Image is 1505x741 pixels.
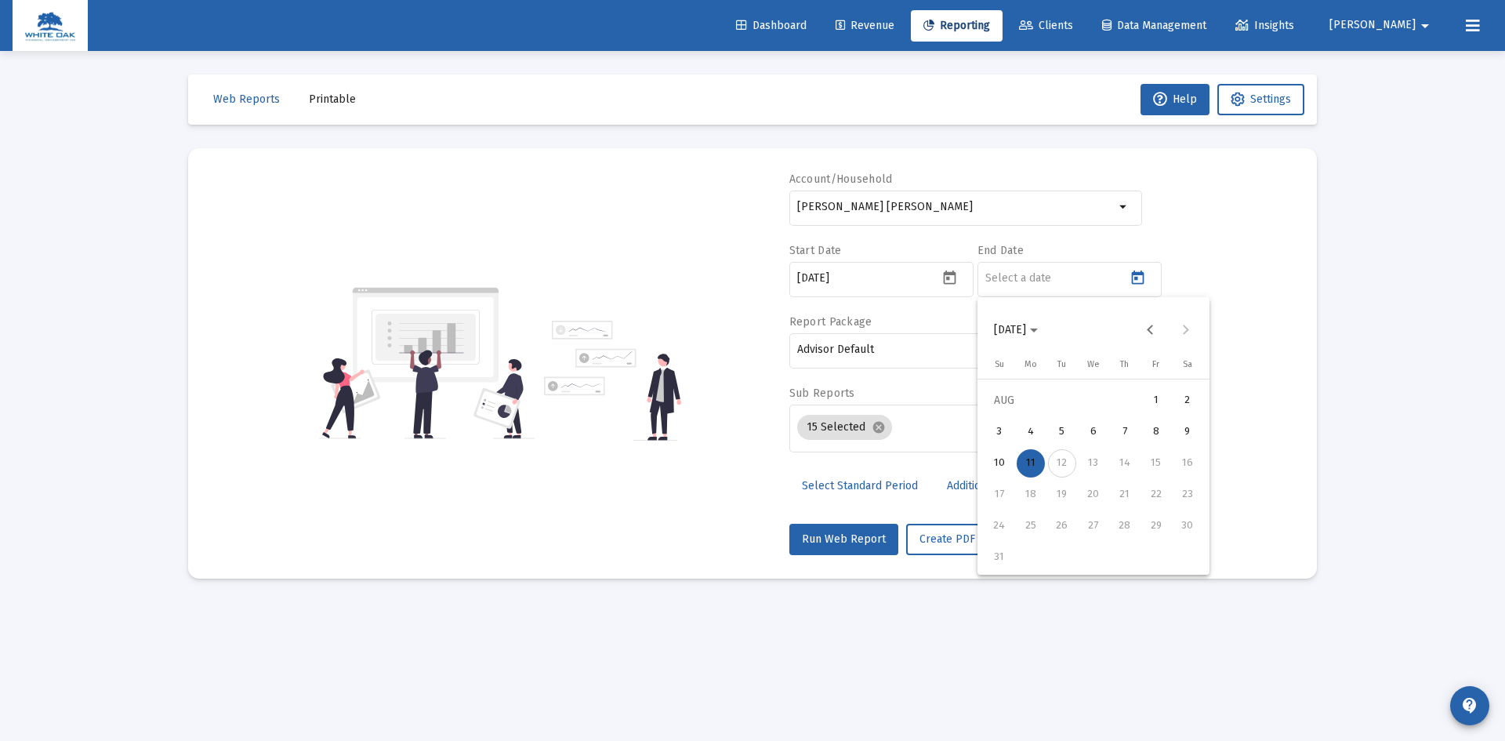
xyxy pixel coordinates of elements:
button: 2025-08-23 [1172,479,1203,510]
button: 2025-08-24 [984,510,1015,542]
div: 9 [1173,418,1202,446]
div: 23 [1173,481,1202,509]
div: 26 [1048,512,1076,540]
button: 2025-08-06 [1078,416,1109,448]
button: 2025-08-27 [1078,510,1109,542]
div: 5 [1048,418,1076,446]
button: 2025-08-15 [1141,448,1172,479]
button: 2025-08-28 [1109,510,1141,542]
div: 20 [1079,481,1108,509]
span: We [1087,359,1100,369]
div: 1 [1142,387,1170,415]
button: 2025-08-18 [1015,479,1046,510]
div: 3 [985,418,1014,446]
button: 2025-08-22 [1141,479,1172,510]
button: 2025-08-11 [1015,448,1046,479]
div: 11 [1017,449,1045,478]
div: 19 [1048,481,1076,509]
button: 2025-08-17 [984,479,1015,510]
div: 31 [985,543,1014,572]
button: 2025-08-16 [1172,448,1203,479]
div: 6 [1079,418,1108,446]
span: Tu [1057,359,1066,369]
button: 2025-08-04 [1015,416,1046,448]
span: Sa [1183,359,1192,369]
div: 4 [1017,418,1045,446]
button: 2025-08-29 [1141,510,1172,542]
div: 24 [985,512,1014,540]
button: Next month [1170,314,1201,346]
div: 18 [1017,481,1045,509]
div: 29 [1142,512,1170,540]
button: 2025-08-26 [1046,510,1078,542]
button: 2025-08-02 [1172,385,1203,416]
span: [DATE] [994,323,1026,336]
div: 25 [1017,512,1045,540]
span: Mo [1024,359,1037,369]
div: 8 [1142,418,1170,446]
button: 2025-08-20 [1078,479,1109,510]
div: 16 [1173,449,1202,478]
div: 15 [1142,449,1170,478]
div: 30 [1173,512,1202,540]
button: Previous month [1134,314,1166,346]
button: 2025-08-07 [1109,416,1141,448]
button: 2025-08-10 [984,448,1015,479]
div: 28 [1111,512,1139,540]
div: 12 [1048,449,1076,478]
button: 2025-08-14 [1109,448,1141,479]
button: 2025-08-30 [1172,510,1203,542]
button: 2025-08-01 [1141,385,1172,416]
div: 27 [1079,512,1108,540]
button: 2025-08-12 [1046,448,1078,479]
button: 2025-08-03 [984,416,1015,448]
button: 2025-08-08 [1141,416,1172,448]
div: 14 [1111,449,1139,478]
td: AUG [984,385,1141,416]
button: 2025-08-25 [1015,510,1046,542]
div: 10 [985,449,1014,478]
span: Su [995,359,1004,369]
div: 13 [1079,449,1108,478]
button: 2025-08-31 [984,542,1015,573]
div: 21 [1111,481,1139,509]
span: Th [1120,359,1129,369]
div: 17 [985,481,1014,509]
button: 2025-08-05 [1046,416,1078,448]
div: 7 [1111,418,1139,446]
button: Choose month and year [981,314,1050,346]
span: Fr [1152,359,1159,369]
button: 2025-08-19 [1046,479,1078,510]
button: 2025-08-21 [1109,479,1141,510]
div: 22 [1142,481,1170,509]
div: 2 [1173,387,1202,415]
button: 2025-08-09 [1172,416,1203,448]
button: 2025-08-13 [1078,448,1109,479]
